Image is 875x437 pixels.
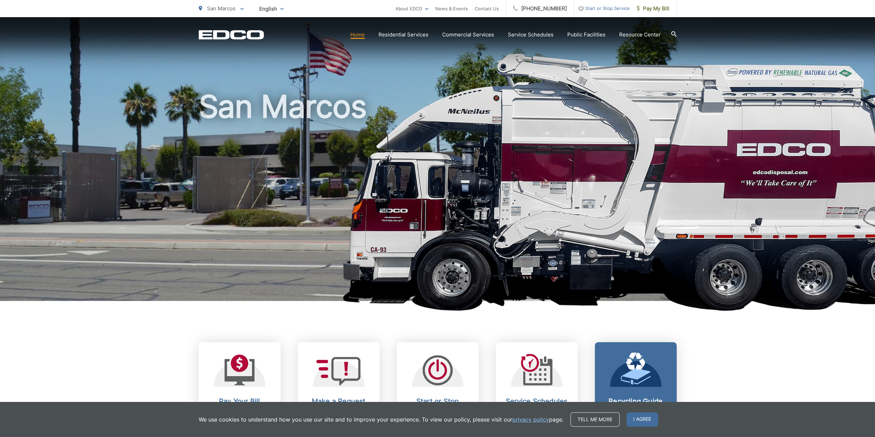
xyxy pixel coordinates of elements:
span: English [254,3,289,15]
p: We use cookies to understand how you use our site and to improve your experience. To view our pol... [199,415,564,424]
a: Public Facilities [567,31,605,39]
a: News & Events [435,4,468,13]
a: Resource Center [619,31,661,39]
a: About EDCO [395,4,428,13]
h2: Service Schedules [503,397,571,405]
h1: San Marcos [199,89,677,307]
h2: Pay Your Bill [206,397,274,405]
a: privacy policy [512,415,549,424]
a: Residential Services [379,31,428,39]
span: San Marcos [207,5,236,12]
a: EDCD logo. Return to the homepage. [199,30,264,40]
span: Pay My Bill [637,4,669,13]
a: Tell me more [570,412,620,427]
h2: Make a Request [305,397,373,405]
a: Contact Us [475,4,499,13]
span: I agree [626,412,658,427]
h2: Recycling Guide [602,397,670,405]
a: Commercial Services [442,31,494,39]
a: Home [350,31,365,39]
h2: Start or Stop Service [404,397,472,414]
a: Service Schedules [508,31,554,39]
